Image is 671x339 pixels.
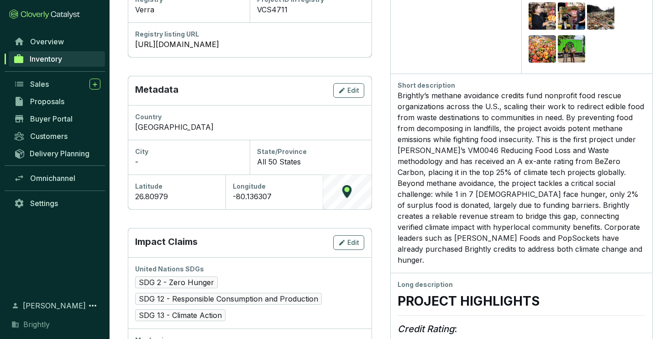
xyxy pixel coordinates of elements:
span: Buyer Portal [30,114,73,123]
div: [GEOGRAPHIC_DATA] [135,122,364,132]
a: Omnichannel [9,170,105,186]
span: Customers [30,132,68,141]
div: All 50 States [257,156,364,167]
div: Brightly’s methane avoidance credits fund nonprofit food rescue organizations across the U.S., sc... [398,90,645,265]
div: Longitude [233,182,316,191]
div: Country [135,112,364,122]
span: Overview [30,37,64,46]
em: Credit Rating [398,323,454,334]
span: SDG 12 - Responsible Consumption and Production [135,293,322,305]
span: Proposals [30,97,64,106]
span: Settings [30,199,58,208]
span: SDG 13 - Climate Action [135,309,225,321]
div: United Nations SDGs [135,265,364,274]
div: 26.80979 [135,191,218,202]
a: Sales [9,76,105,92]
span: Delivery Planning [30,149,89,158]
a: Inventory [9,51,105,67]
span: Brightly [23,319,50,330]
div: State/Province [257,147,364,156]
span: Edit [347,86,359,95]
div: City [135,147,242,156]
span: Sales [30,79,49,89]
span: Edit [347,238,359,247]
button: Edit [333,83,364,98]
div: Short description [398,81,645,90]
button: Edit [333,235,364,250]
a: Proposals [9,94,105,109]
a: [URL][DOMAIN_NAME] [135,39,364,50]
span: Omnichannel [30,174,75,183]
div: -80.136307 [233,191,316,202]
a: Settings [9,196,105,211]
div: Latitude [135,182,218,191]
p: Impact Claims [135,235,198,250]
span: [PERSON_NAME] [23,300,86,311]
div: VCS4711 [257,4,364,15]
a: Buyer Portal [9,111,105,127]
strong: PROJECT HIGHLIGHTS [398,293,540,309]
div: Registry listing URL [135,30,364,39]
span: SDG 2 - Zero Hunger [135,276,218,288]
h3: : [398,324,645,334]
p: Metadata [135,83,178,98]
span: Inventory [30,54,62,64]
div: Long description [398,280,645,289]
a: Overview [9,34,105,49]
a: Customers [9,128,105,144]
a: Delivery Planning [9,146,105,161]
div: - [135,156,242,167]
div: Verra [135,4,242,15]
